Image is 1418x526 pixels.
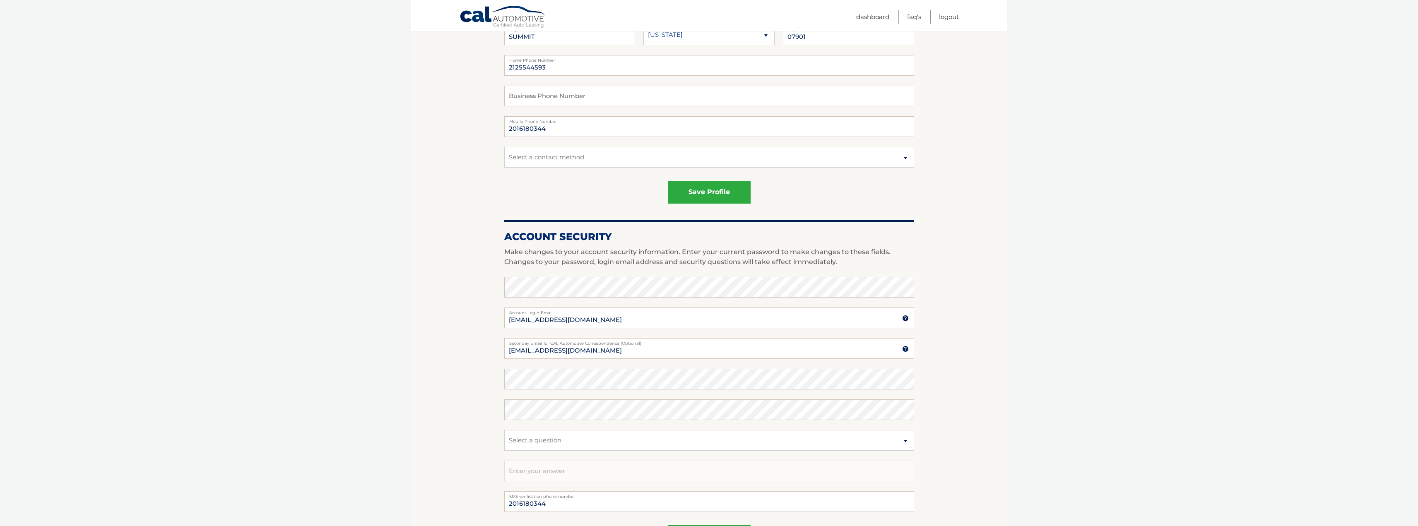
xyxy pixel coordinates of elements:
input: Mobile Phone Number [504,116,914,137]
img: tooltip.svg [902,315,909,322]
label: Seconday Email for CAL Automotive Correspondence (Optional) [504,338,914,345]
p: Make changes to your account security information. Enter your current password to make changes to... [504,247,914,267]
input: Home Phone Number [504,55,914,76]
img: tooltip.svg [902,346,909,352]
input: Account Login Email [504,307,914,328]
input: Zip [783,24,914,45]
input: Business Phone Number [504,86,914,106]
button: save profile [668,181,751,204]
a: Logout [939,10,959,24]
label: Home Phone Number [504,55,914,62]
a: FAQ's [907,10,921,24]
a: Cal Automotive [460,5,546,29]
label: SMS verification phone number [504,491,914,498]
label: Account Login Email [504,307,914,314]
a: Dashboard [856,10,889,24]
input: Enter your answer [504,461,914,481]
input: City [504,24,636,45]
h2: Account Security [504,231,914,243]
input: Telephone number for SMS login verification [504,491,914,512]
label: Mobile Phone Number [504,116,914,123]
input: Seconday Email for CAL Automotive Correspondence (Optional) [504,338,914,359]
